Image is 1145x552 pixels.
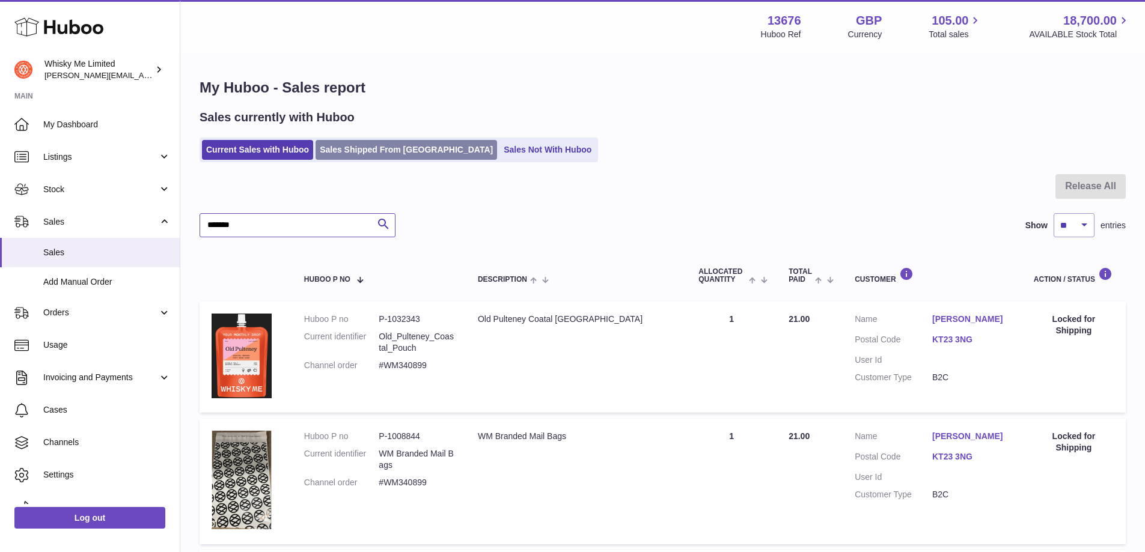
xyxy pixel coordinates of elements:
dd: #WM340899 [379,477,454,488]
span: Listings [43,151,158,163]
img: 1725358317.png [212,431,272,529]
dd: B2C [932,372,1010,383]
span: Usage [43,339,171,351]
td: 1 [686,302,777,413]
div: Huboo Ref [761,29,801,40]
div: Customer [855,267,1010,284]
span: Sales [43,247,171,258]
span: Cases [43,404,171,416]
span: 105.00 [932,13,968,29]
dd: Old_Pulteney_Coastal_Pouch [379,331,454,354]
dt: Channel order [304,360,379,371]
span: Channels [43,437,171,448]
span: Total sales [929,29,982,40]
a: 18,700.00 AVAILABLE Stock Total [1029,13,1131,40]
span: My Dashboard [43,119,171,130]
label: Show [1025,220,1048,231]
span: ALLOCATED Quantity [698,268,746,284]
span: Orders [43,307,158,318]
span: Sales [43,216,158,228]
div: Whisky Me Limited [44,58,153,81]
div: Old Pulteney Coatal [GEOGRAPHIC_DATA] [478,314,674,325]
span: Add Manual Order [43,276,171,288]
span: entries [1101,220,1126,231]
a: KT23 3NG [932,451,1010,463]
div: Locked for Shipping [1034,314,1114,336]
dt: Current identifier [304,448,379,471]
span: 21.00 [789,431,810,441]
a: Sales Not With Huboo [499,140,596,160]
dt: User Id [855,472,932,483]
span: Invoicing and Payments [43,372,158,383]
dt: Customer Type [855,372,932,383]
span: Stock [43,184,158,195]
span: 21.00 [789,314,810,324]
dt: Postal Code [855,334,932,348]
dt: Huboo P no [304,314,379,325]
span: Total paid [789,268,812,284]
div: Locked for Shipping [1034,431,1114,453]
dt: Channel order [304,477,379,488]
div: Action / Status [1034,267,1114,284]
img: frances@whiskyshop.com [14,61,32,79]
dt: Name [855,431,932,445]
a: [PERSON_NAME] [932,314,1010,325]
dd: WM Branded Mail Bags [379,448,454,471]
h1: My Huboo - Sales report [200,78,1126,97]
a: Current Sales with Huboo [202,140,313,160]
td: 1 [686,419,777,544]
img: 1739541345.jpg [212,314,272,398]
a: Log out [14,507,165,529]
dd: P-1032343 [379,314,454,325]
span: Description [478,276,527,284]
a: [PERSON_NAME] [932,431,1010,442]
dt: User Id [855,354,932,366]
dt: Customer Type [855,489,932,500]
h2: Sales currently with Huboo [200,109,355,126]
div: WM Branded Mail Bags [478,431,674,442]
span: AVAILABLE Stock Total [1029,29,1131,40]
a: 105.00 Total sales [929,13,982,40]
dd: P-1008844 [379,431,454,442]
dt: Current identifier [304,331,379,354]
span: 18,700.00 [1063,13,1117,29]
dd: #WM340899 [379,360,454,371]
strong: GBP [856,13,882,29]
dt: Huboo P no [304,431,379,442]
span: Huboo P no [304,276,350,284]
span: Returns [43,502,171,513]
span: [PERSON_NAME][EMAIL_ADDRESS][DOMAIN_NAME] [44,70,241,80]
span: Settings [43,469,171,481]
a: KT23 3NG [932,334,1010,345]
dd: B2C [932,489,1010,500]
strong: 13676 [768,13,801,29]
a: Sales Shipped From [GEOGRAPHIC_DATA] [316,140,497,160]
dt: Name [855,314,932,328]
dt: Postal Code [855,451,932,466]
div: Currency [848,29,882,40]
